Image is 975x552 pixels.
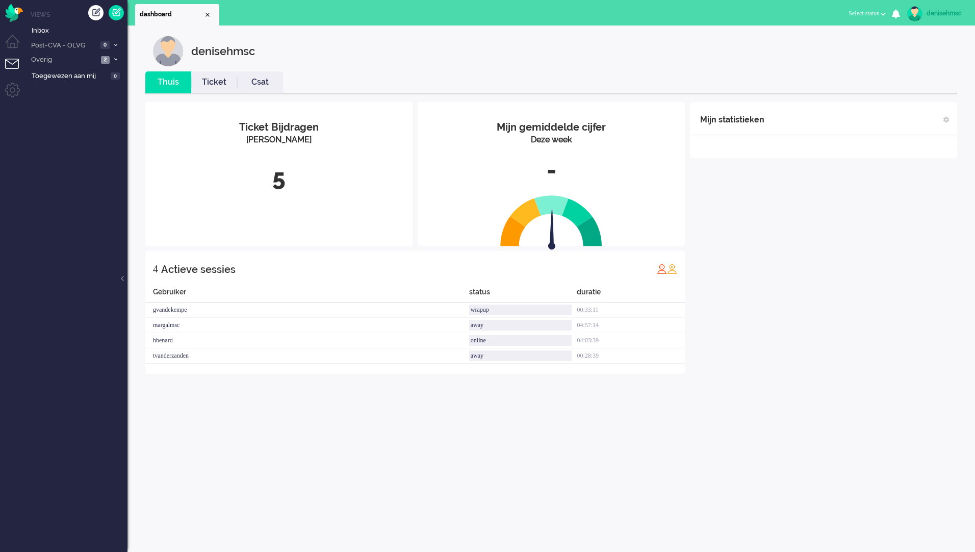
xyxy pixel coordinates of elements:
[153,36,184,66] img: customer.svg
[469,305,572,315] div: wrapup
[469,335,572,346] div: online
[237,77,283,88] a: Csat
[577,303,685,318] div: 00:33:11
[657,264,667,274] img: profile_red.svg
[153,120,405,135] div: Ticket Bijdragen
[577,287,685,303] div: duratie
[425,120,677,135] div: Mijn gemiddelde cijfer
[469,287,577,303] div: status
[927,8,965,18] div: denisehmsc
[153,259,158,279] div: 4
[577,333,685,348] div: 04:03:39
[469,350,572,361] div: away
[30,70,127,81] a: Toegewezen aan mij 0
[905,6,965,21] a: denisehmsc
[153,134,405,146] div: [PERSON_NAME]
[667,264,677,274] img: profile_orange.svg
[469,320,572,331] div: away
[30,41,97,51] span: Post-CVA - OLVG
[191,36,255,66] div: denisehmsc
[109,5,124,20] a: Quick Ticket
[907,6,922,21] img: avatar
[101,56,110,64] span: 2
[191,77,237,88] a: Ticket
[145,303,469,318] div: gvandekempe
[237,71,283,93] li: Csat
[425,134,677,146] div: Deze week
[145,348,469,364] div: tvanderzanden
[500,195,602,246] img: semi_circle.svg
[145,287,469,303] div: Gebruiker
[88,5,104,20] div: Creëer ticket
[140,10,203,19] span: dashboard
[145,333,469,348] div: hbenard
[5,7,23,14] a: Omnidesk
[100,41,110,49] span: 0
[32,26,127,36] span: Inbox
[30,24,127,36] a: Inbox
[30,55,98,65] span: Overig
[135,4,219,26] li: Dashboard
[842,6,892,21] button: Select status
[32,71,108,81] span: Toegewezen aan mij
[145,77,191,88] a: Thuis
[145,318,469,333] div: margalmsc
[203,11,212,19] div: Close tab
[153,161,405,195] div: 5
[842,3,892,26] li: Select status
[111,72,120,80] span: 0
[577,348,685,364] div: 00:28:39
[5,59,28,82] li: Tickets menu
[530,208,574,252] img: arrow.svg
[577,318,685,333] div: 04:57:14
[849,10,879,17] span: Select status
[700,110,764,130] div: Mijn statistieken
[145,71,191,93] li: Thuis
[5,35,28,58] li: Dashboard menu
[191,71,237,93] li: Ticket
[31,10,127,19] li: Views
[425,154,677,187] div: -
[161,259,236,280] div: Actieve sessies
[5,83,28,106] li: Admin menu
[5,4,23,22] img: flow_omnibird.svg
